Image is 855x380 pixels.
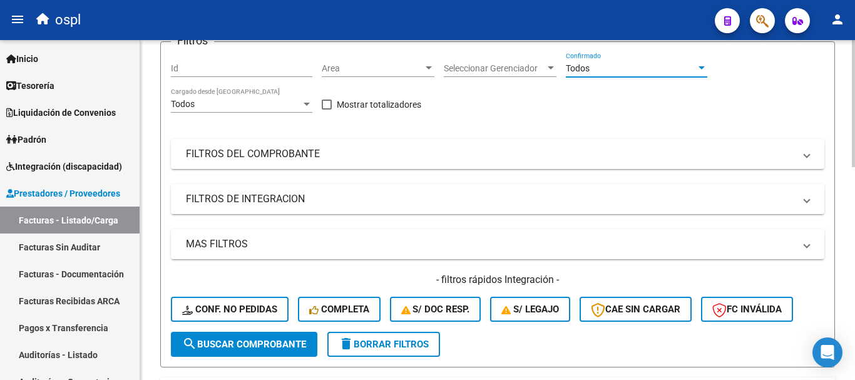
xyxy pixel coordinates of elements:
[444,63,545,74] span: Seleccionar Gerenciador
[171,332,317,357] button: Buscar Comprobante
[171,139,824,169] mat-expansion-panel-header: FILTROS DEL COMPROBANTE
[186,192,794,206] mat-panel-title: FILTROS DE INTEGRACION
[566,63,590,73] span: Todos
[298,297,381,322] button: Completa
[171,32,214,49] h3: Filtros
[6,106,116,120] span: Liquidación de Convenios
[591,304,680,315] span: CAE SIN CARGAR
[6,79,54,93] span: Tesorería
[6,160,122,173] span: Integración (discapacidad)
[10,12,25,27] mat-icon: menu
[171,297,289,322] button: Conf. no pedidas
[6,52,38,66] span: Inicio
[182,339,306,350] span: Buscar Comprobante
[401,304,470,315] span: S/ Doc Resp.
[712,304,782,315] span: FC Inválida
[339,336,354,351] mat-icon: delete
[309,304,369,315] span: Completa
[830,12,845,27] mat-icon: person
[390,297,481,322] button: S/ Doc Resp.
[490,297,570,322] button: S/ legajo
[6,187,120,200] span: Prestadores / Proveedores
[501,304,559,315] span: S/ legajo
[322,63,423,74] span: Area
[186,147,794,161] mat-panel-title: FILTROS DEL COMPROBANTE
[327,332,440,357] button: Borrar Filtros
[171,99,195,109] span: Todos
[171,273,824,287] h4: - filtros rápidos Integración -
[337,97,421,112] span: Mostrar totalizadores
[580,297,692,322] button: CAE SIN CARGAR
[339,339,429,350] span: Borrar Filtros
[6,133,46,146] span: Padrón
[701,297,793,322] button: FC Inválida
[55,6,81,34] span: ospl
[182,336,197,351] mat-icon: search
[182,304,277,315] span: Conf. no pedidas
[186,237,794,251] mat-panel-title: MAS FILTROS
[171,229,824,259] mat-expansion-panel-header: MAS FILTROS
[812,337,842,367] div: Open Intercom Messenger
[171,184,824,214] mat-expansion-panel-header: FILTROS DE INTEGRACION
